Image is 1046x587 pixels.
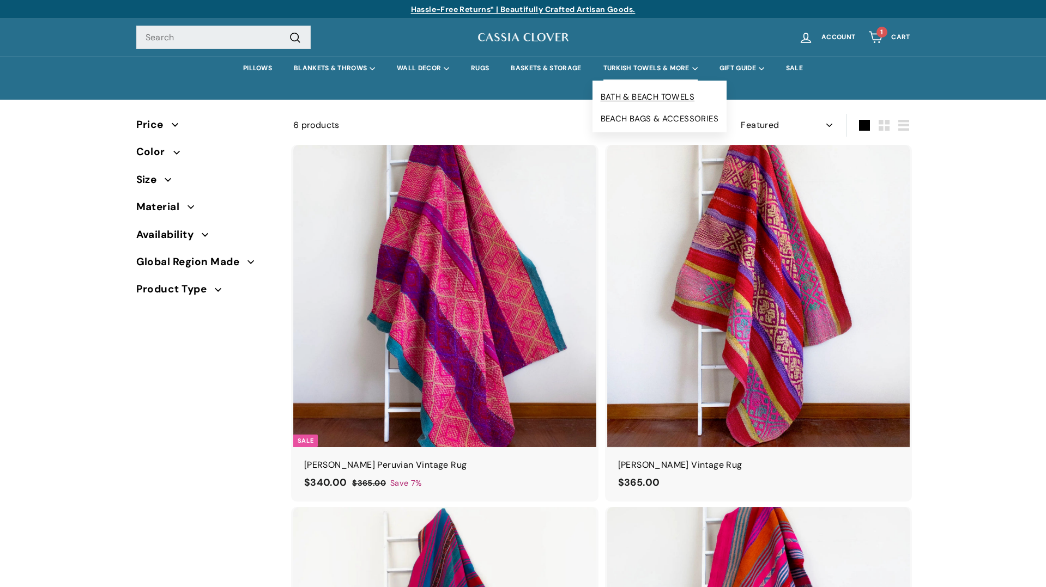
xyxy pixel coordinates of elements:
a: Hassle-Free Returns* | Beautifully Crafted Artisan Goods. [411,4,636,14]
a: Account [792,21,862,53]
summary: TURKISH TOWELS & MORE [592,56,709,81]
summary: GIFT GUIDE [709,56,775,81]
div: [PERSON_NAME] Peruvian Vintage Rug [304,458,585,472]
a: BASKETS & STORAGE [500,56,592,81]
summary: BLANKETS & THROWS [283,56,386,81]
button: Color [136,141,276,168]
span: Global Region Made [136,254,248,270]
a: Cart [862,21,916,53]
a: Sale [PERSON_NAME] Peruvian Vintage Rug Save 7% [293,145,596,502]
a: RUGS [460,56,500,81]
button: Global Region Made [136,251,276,278]
span: Material [136,199,188,215]
input: Search [136,26,311,50]
span: $365.00 [352,478,386,488]
span: $365.00 [618,476,660,489]
span: 1 [880,28,883,36]
a: BATH & BEACH TOWELS [592,86,727,108]
span: Account [821,34,855,41]
div: [PERSON_NAME] Vintage Rug [618,458,899,472]
button: Product Type [136,278,276,305]
a: BEACH BAGS & ACCESSORIES [592,108,727,130]
a: SALE [775,56,814,81]
a: PILLOWS [232,56,283,81]
div: 6 products [293,118,602,132]
span: Color [136,144,173,160]
div: Primary [114,56,932,81]
button: Availability [136,224,276,251]
span: Size [136,172,165,188]
span: Product Type [136,281,215,297]
span: Availability [136,227,202,243]
span: Cart [891,34,910,41]
span: Price [136,117,172,133]
span: $340.00 [304,476,347,489]
button: Material [136,196,276,223]
button: Size [136,169,276,196]
summary: WALL DECOR [386,56,460,81]
div: Sale [293,435,318,447]
a: [PERSON_NAME] Vintage Rug [607,145,910,502]
button: Price [136,114,276,141]
span: Save 7% [390,477,422,490]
